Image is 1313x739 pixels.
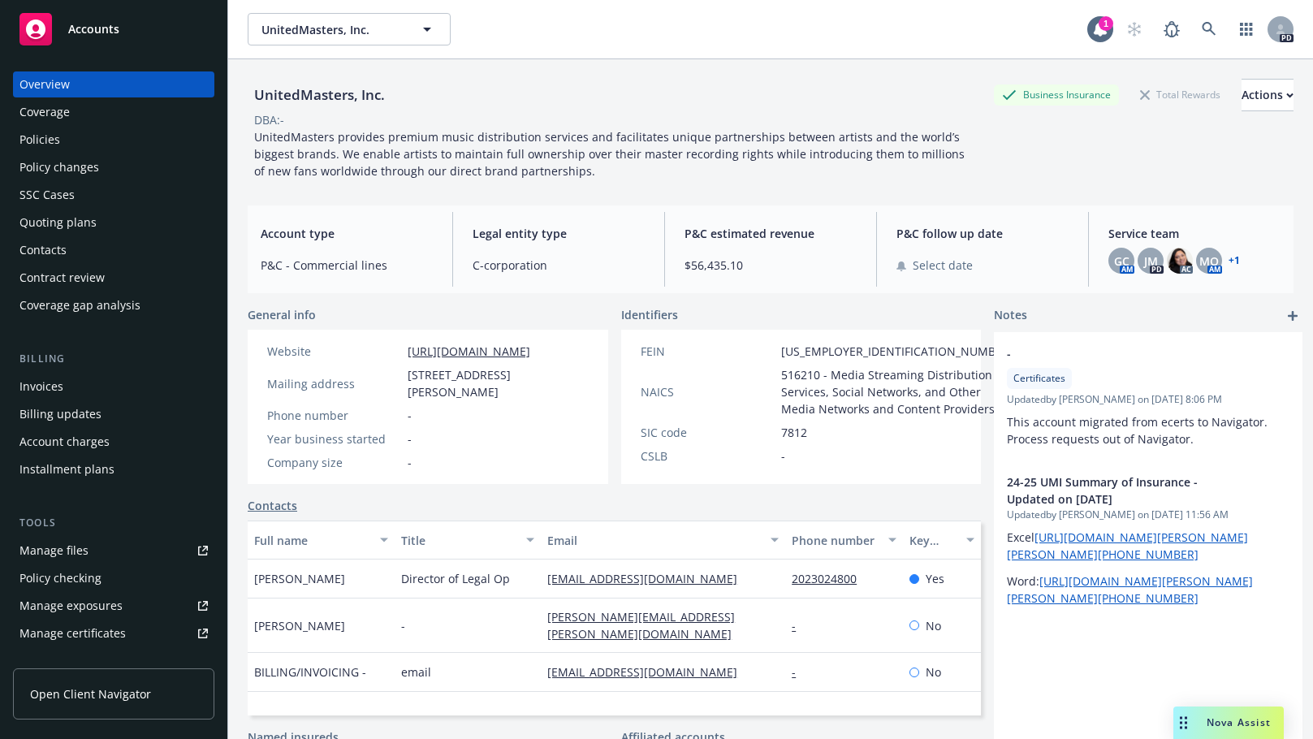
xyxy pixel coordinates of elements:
a: Installment plans [13,456,214,482]
div: SIC code [641,424,775,441]
a: - [792,618,809,633]
span: UnitedMasters provides premium music distribution services and facilitates unique partnerships be... [254,129,968,179]
div: Actions [1242,80,1294,110]
a: Account charges [13,429,214,455]
a: SSC Cases [13,182,214,208]
button: Key contact [903,521,981,560]
button: Actions [1242,79,1294,111]
span: [PERSON_NAME] [254,570,345,587]
span: 516210 - Media Streaming Distribution Services, Social Networks, and Other Media Networks and Con... [781,366,1013,417]
a: Coverage [13,99,214,125]
span: P&C follow up date [896,225,1069,242]
a: Manage claims [13,648,214,674]
a: Policies [13,127,214,153]
div: Full name [254,532,370,549]
button: Title [395,521,542,560]
span: MQ [1199,253,1219,270]
div: Business Insurance [994,84,1119,105]
button: Phone number [785,521,902,560]
a: Accounts [13,6,214,52]
span: Identifiers [621,306,678,323]
span: Nova Assist [1207,715,1271,729]
a: Manage files [13,538,214,564]
a: Manage certificates [13,620,214,646]
a: [URL][DOMAIN_NAME][PERSON_NAME][PERSON_NAME][PHONE_NUMBER] [1007,529,1248,562]
span: Select date [913,257,973,274]
a: [URL][DOMAIN_NAME] [408,344,530,359]
a: Report a Bug [1155,13,1188,45]
div: CSLB [641,447,775,465]
a: Start snowing [1118,13,1151,45]
span: This account migrated from ecerts to Navigator. Process requests out of Navigator. [1007,414,1271,447]
span: email [401,663,431,681]
a: Contacts [248,497,297,514]
div: Phone number [267,407,401,424]
span: Open Client Navigator [30,685,151,702]
a: Contract review [13,265,214,291]
span: Account type [261,225,433,242]
a: add [1283,306,1302,326]
div: Mailing address [267,375,401,392]
div: -CertificatesUpdatedby [PERSON_NAME] on [DATE] 8:06 PMThis account migrated from ecerts to Naviga... [994,332,1302,460]
span: No [926,663,941,681]
img: photo [1167,248,1193,274]
a: Manage exposures [13,593,214,619]
a: [EMAIL_ADDRESS][DOMAIN_NAME] [547,664,750,680]
div: Billing updates [19,401,101,427]
span: - [401,617,405,634]
div: Coverage gap analysis [19,292,140,318]
span: No [926,617,941,634]
span: P&C - Commercial lines [261,257,433,274]
a: Overview [13,71,214,97]
div: NAICS [641,383,775,400]
p: Excel [1007,529,1289,563]
span: General info [248,306,316,323]
div: Phone number [792,532,878,549]
div: DBA: - [254,111,284,128]
div: Billing [13,351,214,367]
a: +1 [1229,256,1240,266]
a: Coverage gap analysis [13,292,214,318]
div: Email [547,532,761,549]
div: Year business started [267,430,401,447]
a: Search [1193,13,1225,45]
div: Manage files [19,538,89,564]
span: P&C estimated revenue [685,225,857,242]
div: Policy checking [19,565,101,591]
span: Accounts [68,23,119,36]
a: Switch app [1230,13,1263,45]
button: Full name [248,521,395,560]
span: Yes [926,570,944,587]
a: 2023024800 [792,571,870,586]
span: UnitedMasters, Inc. [261,21,402,38]
div: Key contact [909,532,957,549]
div: Manage certificates [19,620,126,646]
div: Contract review [19,265,105,291]
a: Quoting plans [13,210,214,236]
span: Updated by [PERSON_NAME] on [DATE] 11:56 AM [1007,508,1289,522]
a: Policy changes [13,154,214,180]
span: JM [1144,253,1158,270]
span: - [781,447,785,465]
div: Company size [267,454,401,471]
div: 1 [1099,16,1113,31]
div: Contacts [19,237,67,263]
span: [US_EMPLOYER_IDENTIFICATION_NUMBER] [781,343,1013,360]
div: Manage exposures [19,593,123,619]
div: Installment plans [19,456,114,482]
div: Policy changes [19,154,99,180]
div: Account charges [19,429,110,455]
div: Tools [13,515,214,531]
span: [PERSON_NAME] [254,617,345,634]
a: Policy checking [13,565,214,591]
div: Website [267,343,401,360]
a: [URL][DOMAIN_NAME][PERSON_NAME][PERSON_NAME][PHONE_NUMBER] [1007,573,1253,606]
span: C-corporation [473,257,645,274]
div: Overview [19,71,70,97]
div: Invoices [19,374,63,400]
span: - [1007,345,1247,362]
div: Quoting plans [19,210,97,236]
span: GC [1114,253,1129,270]
div: SSC Cases [19,182,75,208]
